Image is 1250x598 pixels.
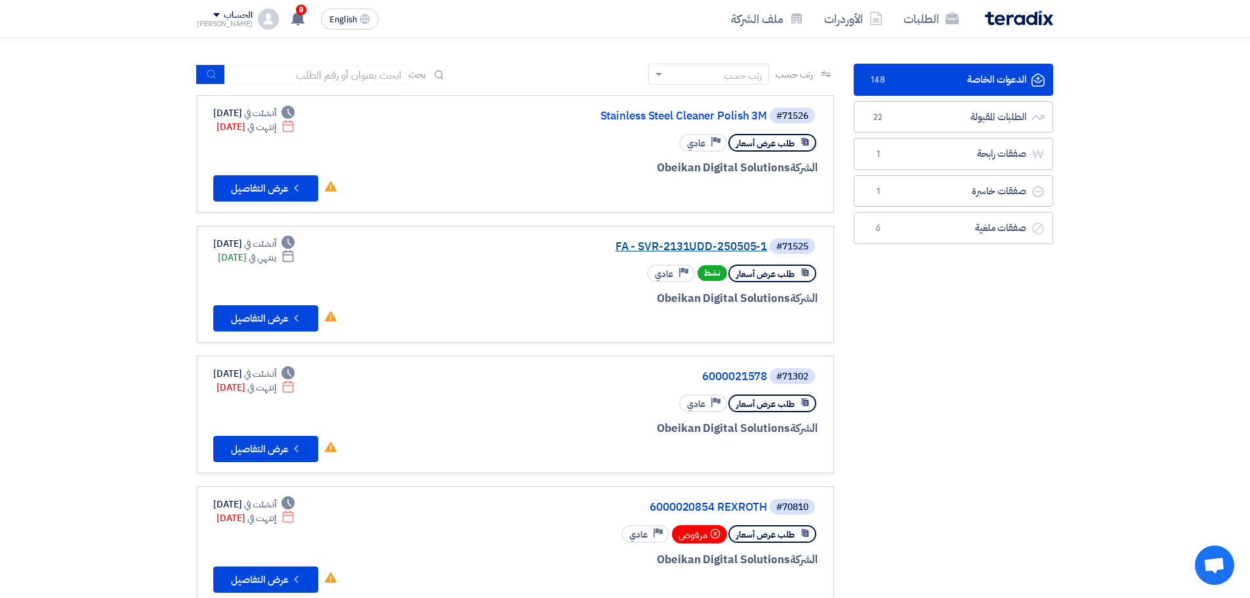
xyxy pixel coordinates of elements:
input: ابحث بعنوان أو رقم الطلب [225,65,409,85]
a: ملف الشركة [720,3,814,34]
div: [PERSON_NAME] [197,20,253,28]
span: طلب عرض أسعار [736,268,795,280]
span: إنتهت في [247,381,276,395]
img: profile_test.png [258,9,279,30]
span: 6 [870,222,886,235]
div: Obeikan Digital Solutions [502,160,818,177]
div: [DATE] [217,381,295,395]
span: 22 [870,111,886,124]
div: مرفوض [672,525,727,544]
span: عادي [655,268,673,280]
div: [DATE] [218,251,295,265]
a: الطلبات المقبولة22 [854,101,1053,133]
span: أنشئت في [244,237,276,251]
span: عادي [687,398,705,410]
a: 6000020854 REXROTH [505,502,767,513]
a: صفقات ملغية6 [854,212,1053,244]
div: [DATE] [213,498,295,511]
div: #71525 [776,242,808,251]
div: [DATE] [213,237,295,251]
div: رتب حسب [724,69,762,83]
button: English [321,9,379,30]
span: 1 [870,148,886,161]
div: Obeikan Digital Solutions [502,420,818,437]
div: Obeikan Digital Solutions [502,551,818,568]
a: الدعوات الخاصة148 [854,64,1053,96]
span: أنشئت في [244,106,276,120]
div: #70810 [776,503,808,512]
a: صفقات رابحة1 [854,138,1053,170]
a: 6000021578 [505,371,767,383]
img: Teradix logo [985,11,1053,26]
a: FA - SVR-2131UDD-250505-1 [505,241,767,253]
span: 8 [296,5,306,15]
div: #71526 [776,112,808,121]
span: عادي [629,528,648,541]
span: أنشئت في [244,367,276,381]
span: أنشئت في [244,498,276,511]
a: Stainless Steel Cleaner Polish 3M [505,110,767,122]
span: بحث [409,68,426,81]
span: ينتهي في [249,251,276,265]
span: إنتهت في [247,511,276,525]
span: English [329,15,357,24]
span: الشركة [790,160,818,176]
button: عرض التفاصيل [213,436,318,462]
a: الأوردرات [814,3,893,34]
span: طلب عرض أسعار [736,528,795,541]
span: عادي [687,137,705,150]
div: الحساب [224,10,252,21]
span: رتب حسب [776,68,813,81]
button: عرض التفاصيل [213,566,318,593]
span: 148 [870,74,886,87]
div: دردشة مفتوحة [1195,545,1234,585]
span: طلب عرض أسعار [736,398,795,410]
a: الطلبات [893,3,969,34]
div: [DATE] [213,367,295,381]
span: 1 [870,185,886,198]
span: إنتهت في [247,120,276,134]
div: #71302 [776,372,808,381]
div: Obeikan Digital Solutions [502,290,818,307]
div: [DATE] [213,106,295,120]
button: عرض التفاصيل [213,175,318,202]
a: صفقات خاسرة1 [854,175,1053,207]
div: [DATE] [217,120,295,134]
button: عرض التفاصيل [213,305,318,331]
span: نشط [698,265,727,281]
span: الشركة [790,420,818,437]
span: طلب عرض أسعار [736,137,795,150]
span: الشركة [790,290,818,307]
div: [DATE] [217,511,295,525]
span: الشركة [790,551,818,568]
